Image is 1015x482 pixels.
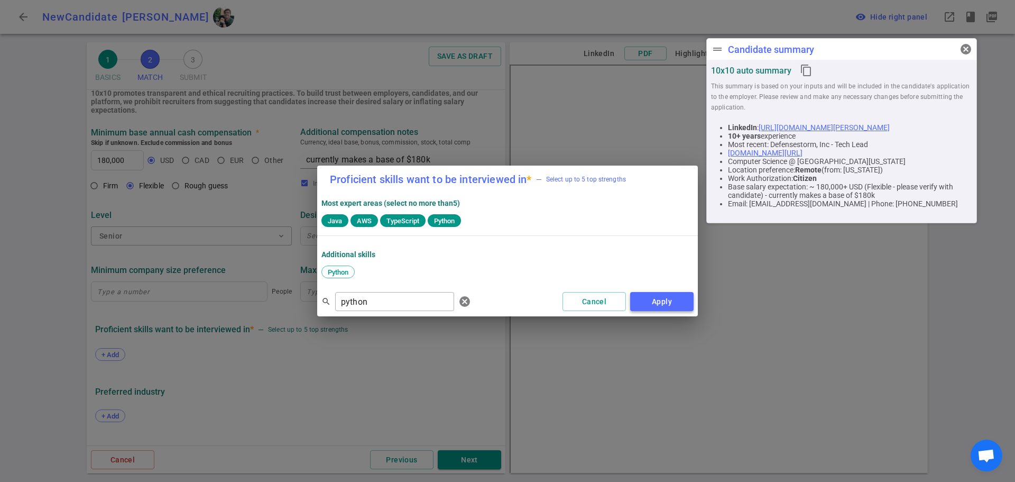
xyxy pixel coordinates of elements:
[353,217,376,225] span: AWS
[536,174,542,185] div: —
[536,174,626,185] span: Select up to 5 top strengths
[562,292,626,312] button: Cancel
[971,440,1002,471] div: Open chat
[321,250,375,259] strong: Additional Skills
[458,295,471,308] span: cancel
[324,217,346,225] span: Java
[324,268,352,276] span: Python
[430,217,459,225] span: Python
[382,217,423,225] span: TypeScript
[321,297,331,306] span: search
[330,174,532,185] label: Proficient skills want to be interviewed in
[321,199,460,207] strong: Most expert areas (select no more than 5 )
[335,293,454,310] input: Separate search terms by comma or space
[630,292,694,312] button: Apply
